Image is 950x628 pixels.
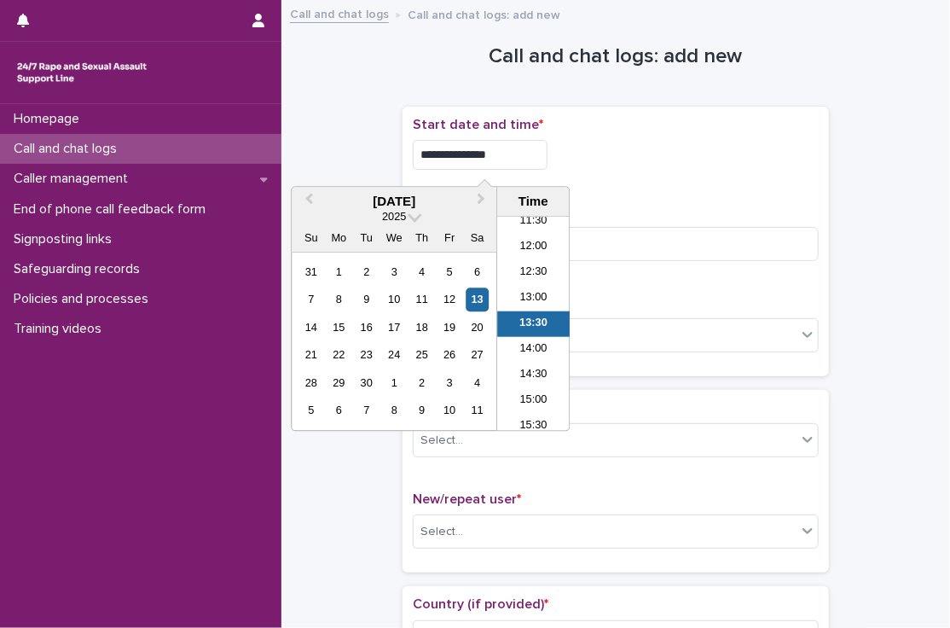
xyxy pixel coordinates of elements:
[497,311,570,337] li: 13:30
[327,399,350,422] div: Choose Monday, October 6th, 2025
[466,371,489,394] div: Choose Saturday, October 4th, 2025
[355,288,378,311] div: Choose Tuesday, September 9th, 2025
[7,111,93,127] p: Homepage
[7,321,115,337] p: Training videos
[327,371,350,394] div: Choose Monday, September 29th, 2025
[413,118,543,131] span: Start date and time
[327,288,350,311] div: Choose Monday, September 8th, 2025
[383,288,406,311] div: Choose Wednesday, September 10th, 2025
[355,316,378,339] div: Choose Tuesday, September 16th, 2025
[327,344,350,367] div: Choose Monday, September 22nd, 2025
[383,316,406,339] div: Choose Wednesday, September 17th, 2025
[355,260,378,283] div: Choose Tuesday, September 2nd, 2025
[327,227,350,250] div: Mo
[14,55,150,90] img: rhQMoQhaT3yELyF149Cw
[497,235,570,260] li: 12:00
[497,414,570,439] li: 15:30
[7,171,142,187] p: Caller management
[410,399,433,422] div: Choose Thursday, October 9th, 2025
[410,227,433,250] div: Th
[438,227,461,250] div: Fr
[383,344,406,367] div: Choose Wednesday, September 24th, 2025
[420,523,463,541] div: Select...
[299,344,322,367] div: Choose Sunday, September 21st, 2025
[438,288,461,311] div: Choose Friday, September 12th, 2025
[382,211,406,224] span: 2025
[299,260,322,283] div: Choose Sunday, August 31st, 2025
[438,260,461,283] div: Choose Friday, September 5th, 2025
[7,291,162,307] p: Policies and processes
[497,209,570,235] li: 11:30
[410,288,433,311] div: Choose Thursday, September 11th, 2025
[383,260,406,283] div: Choose Wednesday, September 3rd, 2025
[298,259,491,425] div: month 2025-09
[497,388,570,414] li: 15:00
[497,363,570,388] li: 14:30
[438,316,461,339] div: Choose Friday, September 19th, 2025
[466,316,489,339] div: Choose Saturday, September 20th, 2025
[497,337,570,363] li: 14:00
[466,227,489,250] div: Sa
[438,399,461,422] div: Choose Friday, October 10th, 2025
[501,194,565,209] div: Time
[299,288,322,311] div: Choose Sunday, September 7th, 2025
[438,371,461,394] div: Choose Friday, October 3rd, 2025
[410,371,433,394] div: Choose Thursday, October 2nd, 2025
[408,4,560,23] p: Call and chat logs: add new
[299,399,322,422] div: Choose Sunday, October 5th, 2025
[383,399,406,422] div: Choose Wednesday, October 8th, 2025
[290,3,389,23] a: Call and chat logs
[469,189,496,216] button: Next Month
[438,344,461,367] div: Choose Friday, September 26th, 2025
[383,227,406,250] div: We
[410,260,433,283] div: Choose Thursday, September 4th, 2025
[292,194,496,209] div: [DATE]
[355,371,378,394] div: Choose Tuesday, September 30th, 2025
[299,227,322,250] div: Su
[299,371,322,394] div: Choose Sunday, September 28th, 2025
[466,399,489,422] div: Choose Saturday, October 11th, 2025
[7,231,125,247] p: Signposting links
[355,344,378,367] div: Choose Tuesday, September 23rd, 2025
[466,344,489,367] div: Choose Saturday, September 27th, 2025
[327,316,350,339] div: Choose Monday, September 15th, 2025
[410,344,433,367] div: Choose Thursday, September 25th, 2025
[355,399,378,422] div: Choose Tuesday, October 7th, 2025
[383,371,406,394] div: Choose Wednesday, October 1st, 2025
[7,141,130,157] p: Call and chat logs
[327,260,350,283] div: Choose Monday, September 1st, 2025
[7,201,219,218] p: End of phone call feedback form
[299,316,322,339] div: Choose Sunday, September 14th, 2025
[497,260,570,286] li: 12:30
[466,288,489,311] div: Choose Saturday, September 13th, 2025
[413,597,548,611] span: Country (if provided)
[413,492,521,506] span: New/repeat user
[410,316,433,339] div: Choose Thursday, September 18th, 2025
[403,44,829,69] h1: Call and chat logs: add new
[466,260,489,283] div: Choose Saturday, September 6th, 2025
[7,261,154,277] p: Safeguarding records
[293,189,321,216] button: Previous Month
[497,286,570,311] li: 13:00
[420,432,463,450] div: Select...
[355,227,378,250] div: Tu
